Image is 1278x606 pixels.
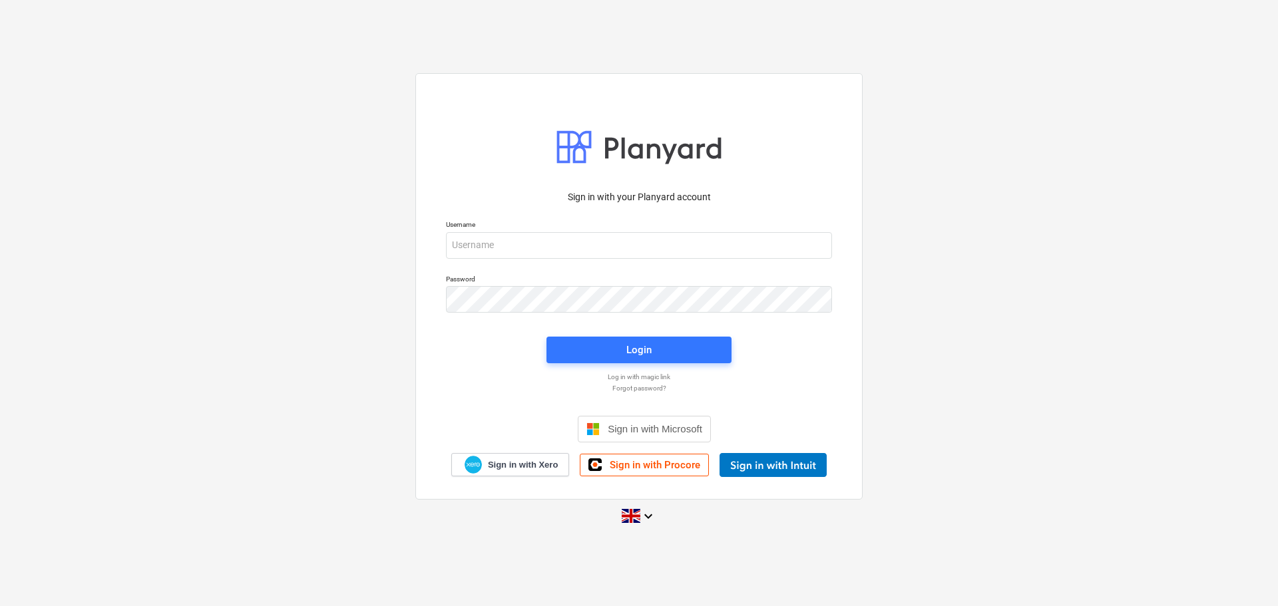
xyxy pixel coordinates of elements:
span: Sign in with Xero [488,459,558,471]
input: Username [446,232,832,259]
p: Password [446,275,832,286]
span: Sign in with Microsoft [608,423,702,434]
img: Xero logo [465,456,482,474]
div: Login [626,341,652,359]
a: Forgot password? [439,384,839,392]
a: Sign in with Xero [451,453,570,476]
img: Microsoft logo [586,422,600,436]
a: Log in with magic link [439,373,839,381]
i: keyboard_arrow_down [640,508,656,524]
span: Sign in with Procore [610,459,700,471]
p: Sign in with your Planyard account [446,190,832,204]
p: Username [446,220,832,231]
a: Sign in with Procore [580,454,709,476]
button: Login [546,337,732,363]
